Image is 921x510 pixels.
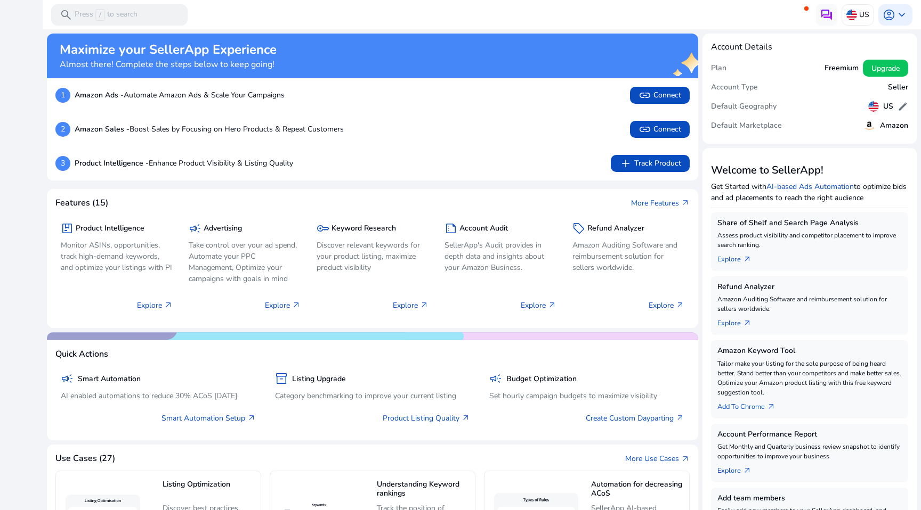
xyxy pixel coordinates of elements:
[743,255,752,264] span: arrow_outward
[676,414,684,422] span: arrow_outward
[75,158,149,168] b: Product Intelligence -
[611,155,690,172] button: addTrack Product
[863,119,876,132] img: amazon.svg
[572,222,585,235] span: sell
[75,89,285,101] p: Automate Amazon Ads & Scale Your Campaigns
[247,414,256,422] span: arrow_outward
[717,250,760,265] a: Explorearrow_outward
[676,301,684,309] span: arrow_outward
[898,101,908,112] span: edit
[639,89,681,102] span: Connect
[711,64,726,73] h5: Plan
[767,402,775,411] span: arrow_outward
[383,413,470,424] a: Product Listing Quality
[459,224,508,233] h5: Account Audit
[586,413,684,424] a: Create Custom Dayparting
[61,240,173,273] p: Monitor ASINs, opportunities, track high-demand keywords, and optimize your listings with PI
[55,349,108,359] h4: Quick Actions
[619,157,681,170] span: Track Product
[75,90,124,100] b: Amazon Ads -
[275,390,470,401] p: Category benchmarking to improve your current listing
[163,480,255,499] h5: Listing Optimization
[445,222,457,235] span: summarize
[711,181,908,203] p: Get Started with to optimize bids and ad placements to reach the right audience
[78,375,141,384] h5: Smart Automation
[60,9,72,21] span: search
[521,300,556,311] p: Explore
[275,372,288,385] span: inventory_2
[61,390,256,401] p: AI enabled automations to reduce 30% ACoS [DATE]
[639,123,651,136] span: link
[625,453,690,464] a: More Use Casesarrow_outward
[55,156,70,171] p: 3
[711,42,772,52] h4: Account Details
[189,240,301,284] p: Take control over your ad spend, Automate your PPC Management, Optimize your campaigns with goals...
[61,372,74,385] span: campaign
[137,300,173,311] p: Explore
[871,63,900,74] span: Upgrade
[265,300,301,311] p: Explore
[317,240,429,273] p: Discover relevant keywords for your product listing, maximize product visibility
[717,283,902,292] h5: Refund Analyzer
[743,319,752,327] span: arrow_outward
[55,88,70,103] p: 1
[888,83,908,92] h5: Seller
[825,64,859,73] h5: Freemium
[332,224,396,233] h5: Keyword Research
[420,301,429,309] span: arrow_outward
[75,9,138,21] p: Press to search
[164,301,173,309] span: arrow_outward
[591,480,684,499] h5: Automation for decreasing ACoS
[859,5,869,24] p: US
[204,224,242,233] h5: Advertising
[681,199,690,207] span: arrow_outward
[895,9,908,21] span: keyboard_arrow_down
[489,390,684,401] p: Set hourly campaign budgets to maximize visibility
[75,158,293,169] p: Enhance Product Visibility & Listing Quality
[60,42,277,57] h2: Maximize your SellerApp Experience
[711,102,777,111] h5: Default Geography
[60,60,277,70] h4: Almost there! Complete the steps below to keep going!
[95,9,105,21] span: /
[711,121,782,130] h5: Default Marketplace
[445,240,556,273] p: SellerApp's Audit provides in depth data and insights about your Amazon Business.
[292,375,346,384] h5: Listing Upgrade
[61,222,74,235] span: package
[587,224,644,233] h5: Refund Analyzer
[717,461,760,476] a: Explorearrow_outward
[717,397,784,412] a: Add To Chrome
[717,219,902,228] h5: Share of Shelf and Search Page Analysis
[619,157,632,170] span: add
[189,222,201,235] span: campaign
[292,301,301,309] span: arrow_outward
[743,466,752,475] span: arrow_outward
[630,87,690,104] button: linkConnect
[883,9,895,21] span: account_circle
[649,300,684,311] p: Explore
[55,454,115,464] h4: Use Cases (27)
[55,122,70,137] p: 2
[462,414,470,422] span: arrow_outward
[548,301,556,309] span: arrow_outward
[161,413,256,424] a: Smart Automation Setup
[630,121,690,138] button: linkConnect
[377,480,470,499] h5: Understanding Keyword rankings
[317,222,329,235] span: key
[717,442,902,461] p: Get Monthly and Quarterly business review snapshot to identify opportunities to improve your busi...
[717,359,902,397] p: Tailor make your listing for the sole purpose of being heard better. Stand better than your compe...
[76,224,144,233] h5: Product Intelligence
[639,123,681,136] span: Connect
[55,198,108,208] h4: Features (15)
[75,124,130,134] b: Amazon Sales -
[506,375,577,384] h5: Budget Optimization
[631,198,690,209] a: More Featuresarrow_outward
[717,494,902,503] h5: Add team members
[717,430,902,439] h5: Account Performance Report
[711,83,758,92] h5: Account Type
[711,164,908,177] h3: Welcome to SellerApp!
[846,10,857,20] img: us.svg
[717,294,902,314] p: Amazon Auditing Software and reimbursement solution for sellers worldwide.
[681,455,690,463] span: arrow_outward
[766,182,854,192] a: AI-based Ads Automation
[883,102,893,111] h5: US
